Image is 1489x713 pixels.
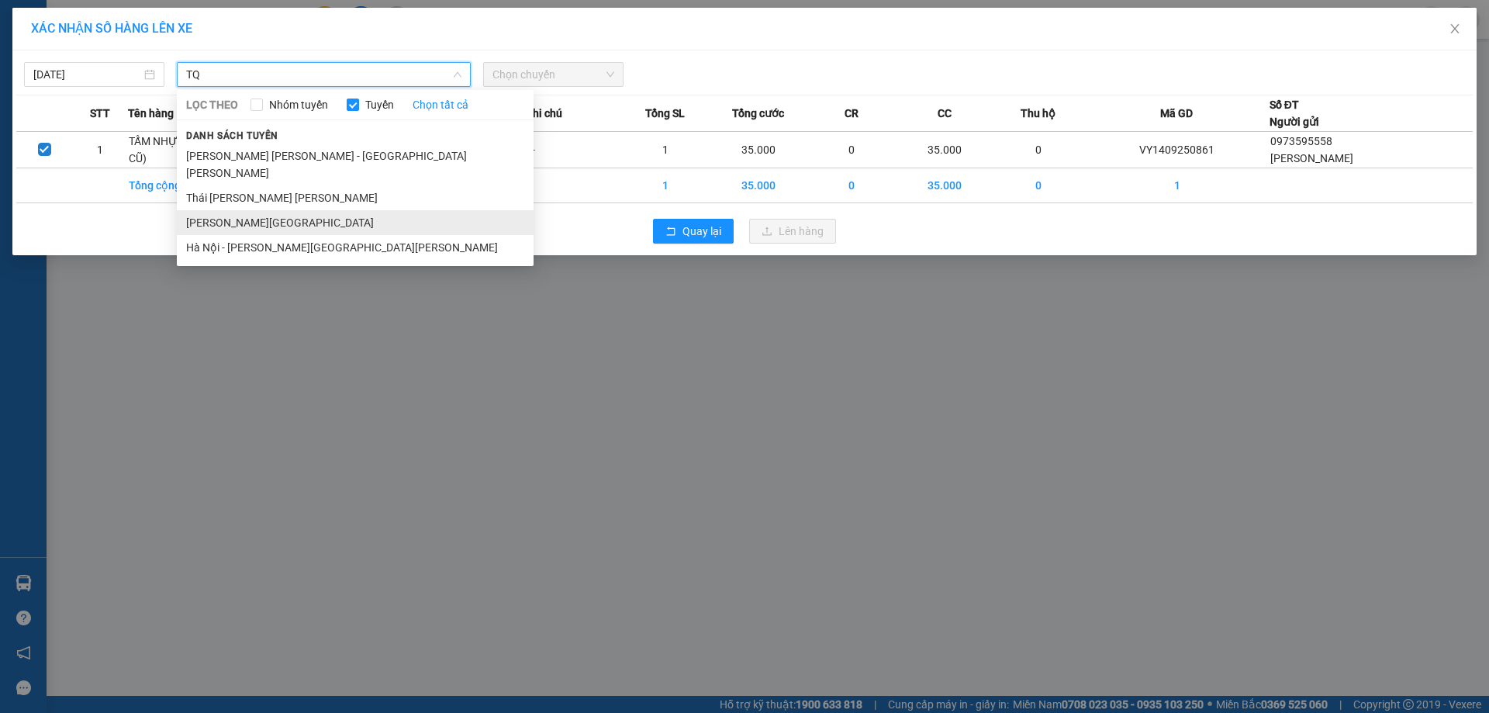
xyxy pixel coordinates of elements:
[177,144,534,185] li: [PERSON_NAME] [PERSON_NAME] - [GEOGRAPHIC_DATA][PERSON_NAME]
[492,63,614,86] span: Chọn chuyến
[991,132,1084,168] td: 0
[1270,96,1319,130] div: Số ĐT Người gửi
[645,105,685,122] span: Tổng SL
[145,38,648,77] li: 271 - [PERSON_NAME] Tự [PERSON_NAME][GEOGRAPHIC_DATA] - [GEOGRAPHIC_DATA][PERSON_NAME]
[263,96,334,113] span: Nhóm tuyến
[33,66,141,83] input: 14/09/2025
[898,132,991,168] td: 35.000
[712,168,805,203] td: 35.000
[1085,168,1270,203] td: 1
[845,105,859,122] span: CR
[712,132,805,168] td: 35.000
[72,132,128,168] td: 1
[1160,105,1193,122] span: Mã GD
[128,132,221,168] td: TẤM NHỰA ĐEN ( CŨ)
[619,168,712,203] td: 1
[525,132,618,168] td: ---
[453,70,462,79] span: down
[1433,8,1477,51] button: Close
[413,96,468,113] a: Chọn tất cả
[898,168,991,203] td: 35.000
[749,219,836,244] button: uploadLên hàng
[177,185,534,210] li: Thái [PERSON_NAME] [PERSON_NAME]
[991,168,1084,203] td: 0
[1270,152,1353,164] span: [PERSON_NAME]
[1449,22,1461,35] span: close
[90,105,110,122] span: STT
[653,219,734,244] button: rollbackQuay lại
[31,21,192,36] span: XÁC NHẬN SỐ HÀNG LÊN XE
[805,168,898,203] td: 0
[128,168,221,203] td: Tổng cộng
[732,105,784,122] span: Tổng cước
[1021,105,1055,122] span: Thu hộ
[19,19,136,97] img: logo.jpg
[177,210,534,235] li: [PERSON_NAME][GEOGRAPHIC_DATA]
[1270,135,1332,147] span: 0973595558
[619,132,712,168] td: 1
[525,105,562,122] span: Ghi chú
[938,105,952,122] span: CC
[177,235,534,260] li: Hà Nội - [PERSON_NAME][GEOGRAPHIC_DATA][PERSON_NAME]
[359,96,400,113] span: Tuyến
[1085,132,1270,168] td: VY1409250861
[186,96,238,113] span: LỌC THEO
[128,105,174,122] span: Tên hàng
[665,226,676,238] span: rollback
[19,112,237,164] b: GỬI : [PERSON_NAME][GEOGRAPHIC_DATA]
[805,132,898,168] td: 0
[177,129,288,143] span: Danh sách tuyến
[682,223,721,240] span: Quay lại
